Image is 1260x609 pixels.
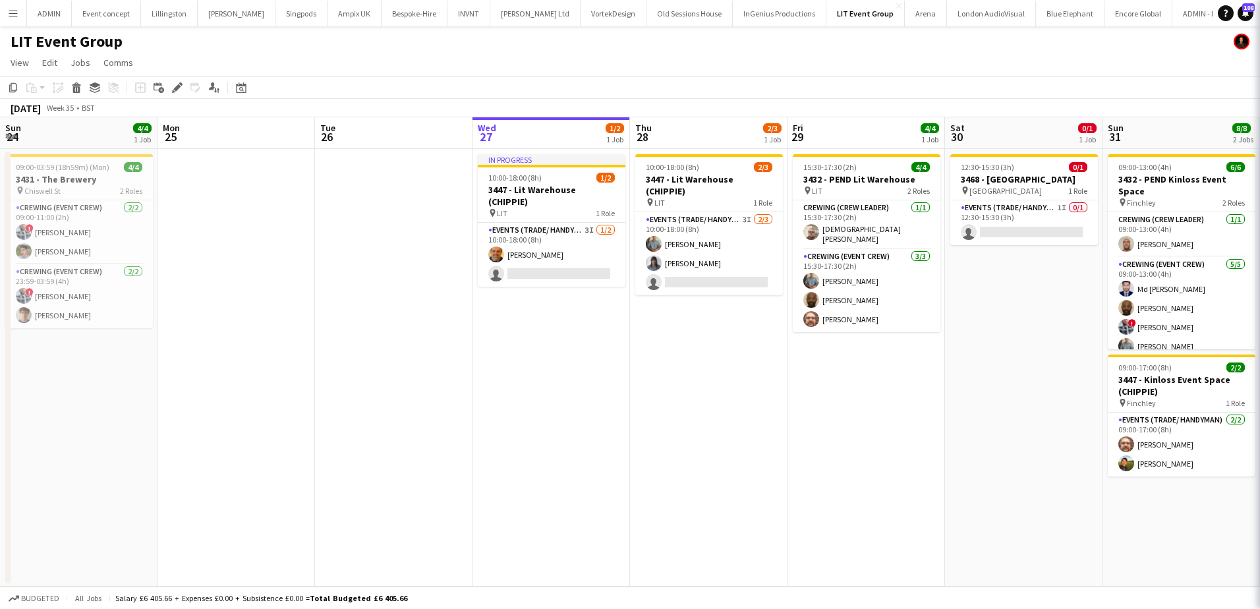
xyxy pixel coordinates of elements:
span: Fri [793,122,803,134]
button: ADMIN [27,1,72,26]
span: 1/2 [606,123,624,133]
button: Lillingston [141,1,198,26]
div: 1 Job [1079,134,1096,144]
button: Ampix UK [328,1,382,26]
span: Sun [5,122,21,134]
span: Week 35 [43,103,76,113]
h3: 3447 - Lit Warehouse (CHIPPIE) [635,173,783,197]
span: 2/2 [1226,362,1245,372]
app-job-card: 09:00-17:00 (8h)2/23447 - Kinloss Event Space (CHIPPIE) Finchley1 RoleEvents (Trade/ Handyman)2/2... [1108,355,1255,477]
span: Chiswell St [24,186,61,196]
span: 31 [1106,129,1124,144]
app-job-card: 12:30-15:30 (3h)0/13468 - [GEOGRAPHIC_DATA] [GEOGRAPHIC_DATA]1 RoleEvents (Trade/ Handyman)1I0/11... [950,154,1098,245]
span: 25 [161,129,180,144]
div: 1 Job [921,134,938,144]
span: Sun [1108,122,1124,134]
span: [GEOGRAPHIC_DATA] [969,186,1042,196]
span: 09:00-13:00 (4h) [1118,162,1172,172]
app-card-role: Events (Trade/ Handyman)3I1/210:00-18:00 (8h)[PERSON_NAME] [478,223,625,287]
app-card-role: Crewing (Crew Leader)1/115:30-17:30 (2h)[DEMOGRAPHIC_DATA][PERSON_NAME] [793,200,940,249]
app-card-role: Crewing (Event Crew)2/209:00-11:00 (2h)![PERSON_NAME][PERSON_NAME] [5,200,153,264]
a: 108 [1238,5,1253,21]
span: 1/2 [596,173,615,183]
a: Comms [98,54,138,71]
span: 28 [633,129,652,144]
button: Bespoke-Hire [382,1,447,26]
app-job-card: In progress10:00-18:00 (8h)1/23447 - Lit Warehouse (CHIPPIE) LIT1 RoleEvents (Trade/ Handyman)3I1... [478,154,625,287]
span: 2 Roles [120,186,142,196]
div: 1 Job [606,134,623,144]
button: ADMIN - LEAVE [1172,1,1243,26]
div: 2 Jobs [1233,134,1253,144]
h3: 3432 - PEND Lit Warehouse [793,173,940,185]
span: Total Budgeted £6 405.66 [310,593,407,603]
span: Thu [635,122,652,134]
div: 1 Job [134,134,151,144]
div: BST [82,103,95,113]
span: Finchley [1127,198,1156,208]
app-card-role: Crewing (Event Crew)5/509:00-13:00 (4h)Md [PERSON_NAME][PERSON_NAME]![PERSON_NAME][PERSON_NAME] [1108,257,1255,378]
span: LIT [812,186,822,196]
span: 24 [3,129,21,144]
span: ! [26,224,34,232]
app-job-card: 15:30-17:30 (2h)4/43432 - PEND Lit Warehouse LIT2 RolesCrewing (Crew Leader)1/115:30-17:30 (2h)[D... [793,154,940,332]
button: Old Sessions House [646,1,733,26]
span: LIT [654,198,665,208]
span: 10:00-18:00 (8h) [488,173,542,183]
app-job-card: 09:00-13:00 (4h)6/63432 - PEND Kinloss Event Space Finchley2 RolesCrewing (Crew Leader)1/109:00-1... [1108,154,1255,349]
span: 10:00-18:00 (8h) [646,162,699,172]
app-card-role: Crewing (Crew Leader)1/109:00-13:00 (4h)[PERSON_NAME] [1108,212,1255,257]
span: Mon [163,122,180,134]
button: Encore Global [1104,1,1172,26]
app-card-role: Crewing (Event Crew)3/315:30-17:30 (2h)[PERSON_NAME][PERSON_NAME][PERSON_NAME] [793,249,940,332]
button: [PERSON_NAME] Ltd [490,1,581,26]
h3: 3447 - Kinloss Event Space (CHIPPIE) [1108,374,1255,397]
h3: 3468 - [GEOGRAPHIC_DATA] [950,173,1098,185]
div: Salary £6 405.66 + Expenses £0.00 + Subsistence £0.00 = [115,593,407,603]
button: Budgeted [7,591,61,606]
div: [DATE] [11,101,41,115]
span: Comms [103,57,133,69]
h3: 3447 - Lit Warehouse (CHIPPIE) [478,184,625,208]
span: Budgeted [21,594,59,603]
span: 4/4 [921,123,939,133]
button: [PERSON_NAME] [198,1,275,26]
span: 27 [476,129,496,144]
span: All jobs [72,593,104,603]
app-card-role: Events (Trade/ Handyman)3I2/310:00-18:00 (8h)[PERSON_NAME][PERSON_NAME] [635,212,783,295]
span: 6/6 [1226,162,1245,172]
span: 1 Role [596,208,615,218]
button: InGenius Productions [733,1,826,26]
app-card-role: Events (Trade/ Handyman)2/209:00-17:00 (8h)[PERSON_NAME][PERSON_NAME] [1108,413,1255,477]
span: 1 Role [1068,186,1087,196]
button: Blue Elephant [1036,1,1104,26]
span: 108 [1242,3,1255,12]
span: Finchley [1127,398,1156,408]
a: Jobs [65,54,96,71]
span: 2/3 [763,123,782,133]
button: LIT Event Group [826,1,905,26]
h1: LIT Event Group [11,32,123,51]
span: 12:30-15:30 (3h) [961,162,1014,172]
span: 0/1 [1069,162,1087,172]
span: 4/4 [911,162,930,172]
button: Event concept [72,1,141,26]
span: View [11,57,29,69]
span: 2/3 [754,162,772,172]
button: VortekDesign [581,1,646,26]
app-job-card: 10:00-18:00 (8h)2/33447 - Lit Warehouse (CHIPPIE) LIT1 RoleEvents (Trade/ Handyman)3I2/310:00-18:... [635,154,783,295]
span: 15:30-17:30 (2h) [803,162,857,172]
span: 26 [318,129,335,144]
span: 1 Role [1226,398,1245,408]
span: Tue [320,122,335,134]
span: 4/4 [124,162,142,172]
div: 09:00-03:59 (18h59m) (Mon)4/43431 - The Brewery Chiswell St2 RolesCrewing (Event Crew)2/209:00-11... [5,154,153,328]
span: 4/4 [133,123,152,133]
button: INVNT [447,1,490,26]
span: LIT [497,208,507,218]
span: 2 Roles [1222,198,1245,208]
span: 1 Role [753,198,772,208]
